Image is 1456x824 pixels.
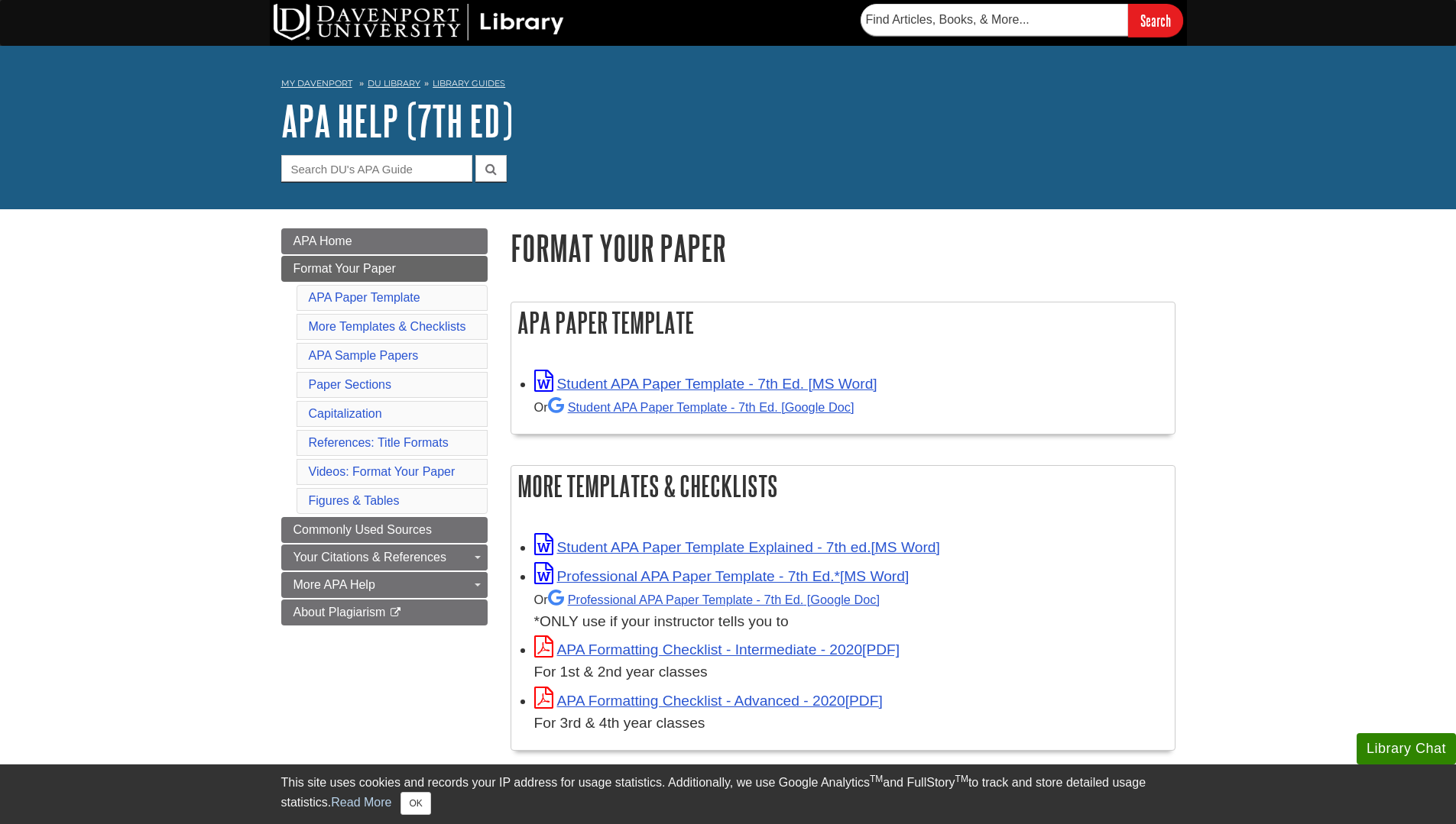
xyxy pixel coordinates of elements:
a: Link opens in new window [534,539,940,555]
a: DU Library [368,78,420,89]
a: Your Citations & References [281,544,488,570]
small: Or [534,400,854,414]
span: More APA Help [293,578,375,591]
input: Find Articles, Books, & More... [861,4,1128,36]
div: For 3rd & 4th year classes [534,713,1167,735]
button: Library Chat [1357,733,1456,764]
div: For 1st & 2nd year classes [534,661,1167,683]
a: More APA Help [281,572,488,598]
a: My Davenport [281,77,352,90]
sup: TM [870,774,883,784]
a: Student APA Paper Template - 7th Ed. [Google Doc] [548,400,854,414]
a: Link opens in new window [534,568,910,584]
a: Library Guides [433,78,505,89]
div: *ONLY use if your instructor tells you to [534,588,1167,633]
a: APA Sample Papers [309,349,419,362]
span: APA Home [293,234,352,247]
a: Videos: Format Your Paper [309,465,456,478]
span: Your Citations & References [293,551,446,564]
a: Professional APA Paper Template - 7th Ed. [548,593,880,606]
a: Capitalization [309,407,382,420]
img: DU Library [274,4,564,40]
nav: breadcrumb [281,73,1176,98]
a: Link opens in new window [534,693,883,709]
a: Read More [331,796,391,809]
input: Search [1128,4,1183,37]
form: Searches DU Library's articles, books, and more [861,4,1183,37]
button: Close [400,792,430,815]
h2: More Templates & Checklists [511,466,1175,506]
a: APA Home [281,228,488,254]
span: Commonly Used Sources [293,523,432,536]
a: Link opens in new window [534,641,900,658]
h2: APA Paper Template [511,302,1175,343]
span: Format Your Paper [293,262,396,275]
a: APA Help (7th Ed) [281,97,513,144]
a: Format Your Paper [281,256,488,282]
small: Or [534,593,880,606]
a: Commonly Used Sources [281,517,488,543]
a: More Templates & Checklists [309,320,466,333]
a: Link opens in new window [534,376,877,392]
sup: TM [955,774,968,784]
span: About Plagiarism [293,606,386,619]
a: APA Paper Template [309,291,420,304]
a: About Plagiarism [281,599,488,625]
div: Guide Page Menu [281,228,488,625]
a: References: Title Formats [309,436,449,449]
h1: Format Your Paper [511,228,1176,267]
a: Figures & Tables [309,494,400,507]
a: Paper Sections [309,378,392,391]
i: This link opens in a new window [389,608,402,618]
div: This site uses cookies and records your IP address for usage statistics. Additionally, we use Goo... [281,774,1176,815]
input: Search DU's APA Guide [281,155,472,182]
